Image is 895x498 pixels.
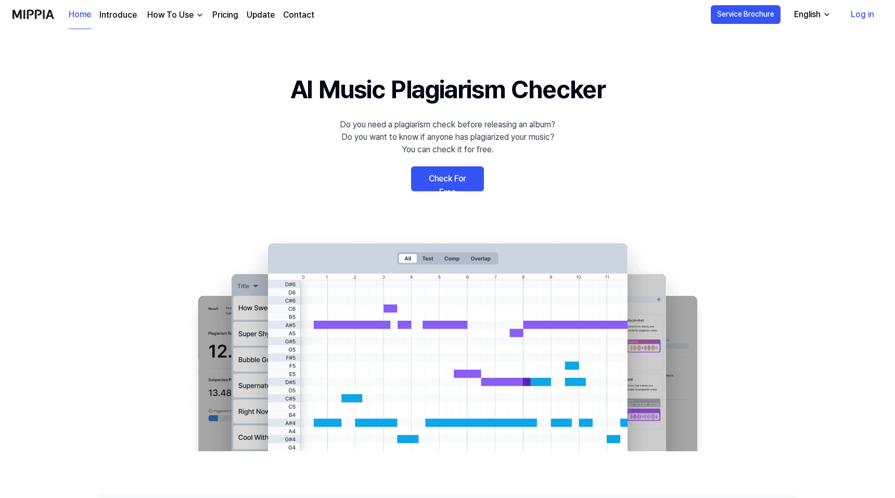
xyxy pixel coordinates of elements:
a: Introduce [99,9,137,21]
div: How To Use [145,9,196,21]
a: Pricing [212,9,238,21]
div: English [792,8,823,21]
a: Check For Free [411,166,484,191]
div: Do you need a plagiarism check before releasing an album? Do you want to know if anyone has plagi... [340,119,555,156]
a: Update [247,9,275,21]
img: down [196,11,204,19]
button: How To Use [145,9,204,21]
button: English [786,4,837,25]
a: Home [69,1,91,29]
img: main Image [177,233,718,451]
h1: AI Music Plagiarism Checker [290,71,605,108]
button: Service Brochure [711,5,781,24]
a: Contact [283,9,314,21]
